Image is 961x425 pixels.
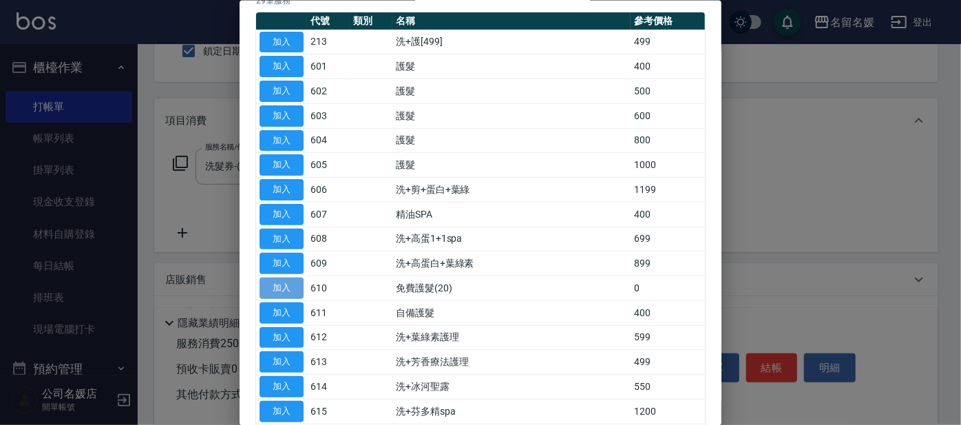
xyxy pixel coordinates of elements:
td: 612 [307,325,350,350]
button: 加入 [260,278,304,299]
td: 1200 [631,399,705,424]
th: 代號 [307,12,350,30]
button: 加入 [260,326,304,348]
td: 606 [307,177,350,202]
th: 類別 [350,12,392,30]
td: 609 [307,251,350,276]
td: 洗+冰河聖露 [392,374,631,399]
td: 護髮 [392,128,631,153]
td: 洗+高蛋白+葉綠素 [392,251,631,276]
td: 499 [631,349,705,374]
td: 精油SPA [392,202,631,227]
th: 參考價格 [631,12,705,30]
td: 0 [631,276,705,300]
button: 加入 [260,179,304,200]
td: 洗+剪+蛋白+葉綠 [392,177,631,202]
th: 名稱 [392,12,631,30]
button: 加入 [260,31,304,52]
button: 加入 [260,253,304,274]
td: 699 [631,227,705,251]
td: 1000 [631,152,705,177]
button: 加入 [260,351,304,373]
button: 加入 [260,400,304,422]
td: 護髮 [392,54,631,79]
td: 611 [307,300,350,325]
td: 洗+芬多精spa [392,399,631,424]
button: 加入 [260,81,304,102]
button: 加入 [260,376,304,397]
td: 免費護髮(20) [392,276,631,300]
td: 601 [307,54,350,79]
td: 602 [307,79,350,103]
td: 400 [631,300,705,325]
td: 615 [307,399,350,424]
td: 護髮 [392,103,631,128]
td: 洗+高蛋1+1spa [392,227,631,251]
td: 550 [631,374,705,399]
button: 加入 [260,129,304,151]
td: 605 [307,152,350,177]
td: 608 [307,227,350,251]
td: 1199 [631,177,705,202]
td: 400 [631,202,705,227]
td: 600 [631,103,705,128]
button: 加入 [260,228,304,249]
td: 400 [631,54,705,79]
td: 213 [307,30,350,54]
td: 護髮 [392,152,631,177]
td: 自備護髮 [392,300,631,325]
td: 599 [631,325,705,350]
td: 899 [631,251,705,276]
td: 607 [307,202,350,227]
button: 加入 [260,302,304,323]
td: 614 [307,374,350,399]
td: 洗+芳香療法護理 [392,349,631,374]
td: 613 [307,349,350,374]
button: 加入 [260,105,304,126]
td: 護髮 [392,79,631,103]
td: 洗+葉綠素護理 [392,325,631,350]
td: 洗+護[499] [392,30,631,54]
button: 加入 [260,56,304,77]
td: 610 [307,276,350,300]
button: 加入 [260,203,304,225]
td: 499 [631,30,705,54]
td: 800 [631,128,705,153]
td: 500 [631,79,705,103]
td: 603 [307,103,350,128]
td: 604 [307,128,350,153]
button: 加入 [260,154,304,176]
